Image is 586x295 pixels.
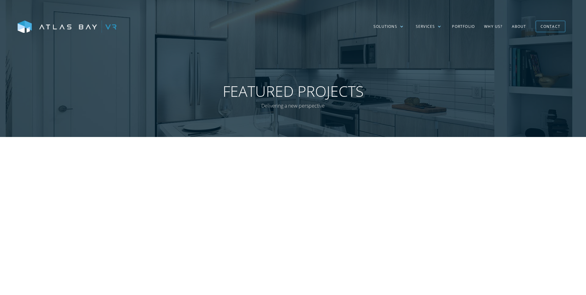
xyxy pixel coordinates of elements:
[479,18,507,36] a: Why US?
[185,82,401,100] h1: Featured Projects
[536,21,565,32] a: Contact
[373,24,397,29] div: Solutions
[185,101,401,110] p: Delivering a new perspective
[541,22,560,31] div: Contact
[18,20,116,33] img: Atlas Bay VR Logo
[507,18,531,36] a: About
[416,24,435,29] div: Services
[447,18,479,36] a: Portfolio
